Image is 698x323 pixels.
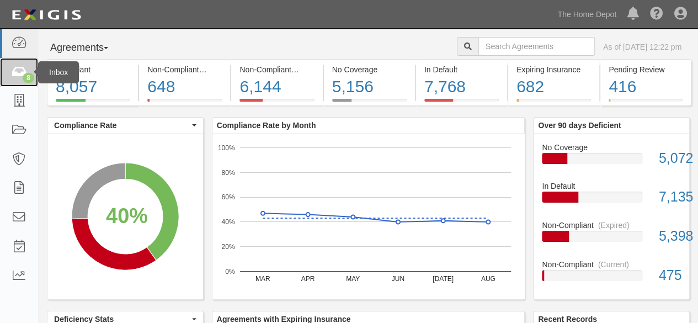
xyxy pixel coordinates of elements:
[534,142,689,153] div: No Coverage
[239,64,314,75] div: Non-Compliant (Expired)
[47,37,130,59] button: Agreements
[296,64,327,75] div: (Expired)
[424,64,499,75] div: In Default
[38,61,79,83] div: Inbox
[416,99,507,108] a: In Default7,768
[552,3,622,25] a: The Home Depot
[221,168,235,176] text: 80%
[542,181,681,220] a: In Default7,135
[651,226,689,246] div: 5,398
[598,259,629,270] div: (Current)
[516,64,591,75] div: Expiring Insurance
[106,201,148,231] div: 40%
[534,220,689,231] div: Non-Compliant
[650,8,663,21] i: Help Center - Complianz
[391,275,404,283] text: JUN
[23,73,34,83] div: 8
[609,75,683,99] div: 416
[542,259,681,290] a: Non-Compliant(Current)475
[221,193,235,201] text: 60%
[231,99,322,108] a: Non-Compliant(Expired)6,144
[239,75,314,99] div: 6,144
[47,99,138,108] a: Compliant8,057
[538,121,621,130] b: Over 90 days Deficient
[600,99,691,108] a: Pending Review416
[651,266,689,285] div: 475
[225,267,235,275] text: 0%
[221,218,235,226] text: 40%
[212,134,525,299] svg: A chart.
[542,142,681,181] a: No Coverage5,072
[651,149,689,168] div: 5,072
[54,120,189,131] span: Compliance Rate
[534,181,689,192] div: In Default
[301,275,315,283] text: APR
[481,275,495,283] text: AUG
[346,275,360,283] text: MAY
[147,64,222,75] div: Non-Compliant (Current)
[478,37,595,56] input: Search Agreements
[332,75,407,99] div: 5,156
[218,144,235,151] text: 100%
[332,64,407,75] div: No Coverage
[609,64,683,75] div: Pending Review
[542,220,681,259] a: Non-Compliant(Expired)5,398
[255,275,270,283] text: MAR
[433,275,454,283] text: [DATE]
[56,75,130,99] div: 8,057
[147,75,222,99] div: 648
[603,41,681,52] div: As of [DATE] 12:22 pm
[139,99,230,108] a: Non-Compliant(Current)648
[47,118,203,133] button: Compliance Rate
[56,64,130,75] div: Compliant
[204,64,235,75] div: (Current)
[516,75,591,99] div: 682
[324,99,415,108] a: No Coverage5,156
[534,259,689,270] div: Non-Compliant
[508,99,599,108] a: Expiring Insurance682
[8,5,84,25] img: logo-5460c22ac91f19d4615b14bd174203de0afe785f0fc80cf4dbbc73dc1793850b.png
[598,220,630,231] div: (Expired)
[424,75,499,99] div: 7,768
[651,187,689,207] div: 7,135
[221,243,235,251] text: 20%
[217,121,316,130] b: Compliance Rate by Month
[47,134,203,299] svg: A chart.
